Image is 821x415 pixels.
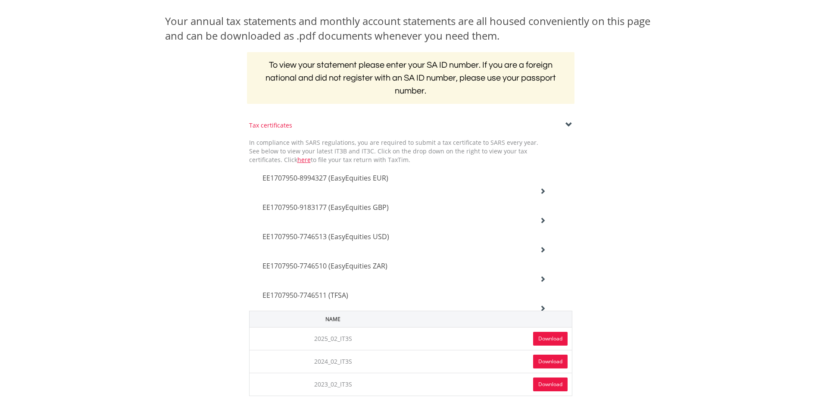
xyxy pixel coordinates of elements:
a: here [297,156,311,164]
a: Download [533,332,568,346]
span: EE1707950-7746510 (EasyEquities ZAR) [262,261,387,271]
span: Click to file your tax return with TaxTim. [284,156,410,164]
a: Download [533,378,568,391]
h2: To view your statement please enter your SA ID number. If you are a foreign national and did not ... [247,52,574,104]
th: Name [249,311,417,327]
div: Your annual tax statements and monthly account statements are all housed conveniently on this pag... [165,14,656,44]
span: EE1707950-7746511 (TFSA) [262,290,348,300]
span: In compliance with SARS regulations, you are required to submit a tax certificate to SARS every y... [249,138,538,164]
a: Download [533,355,568,368]
span: EE1707950-8994327 (EasyEquities EUR) [262,173,388,183]
span: EE1707950-7746513 (EasyEquities USD) [262,232,389,241]
td: 2024_02_IT3S [249,350,417,373]
td: 2025_02_IT3S [249,327,417,350]
td: 2023_02_IT3S [249,373,417,396]
div: Tax certificates [249,121,572,130]
span: EE1707950-9183177 (EasyEquities GBP) [262,203,389,212]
